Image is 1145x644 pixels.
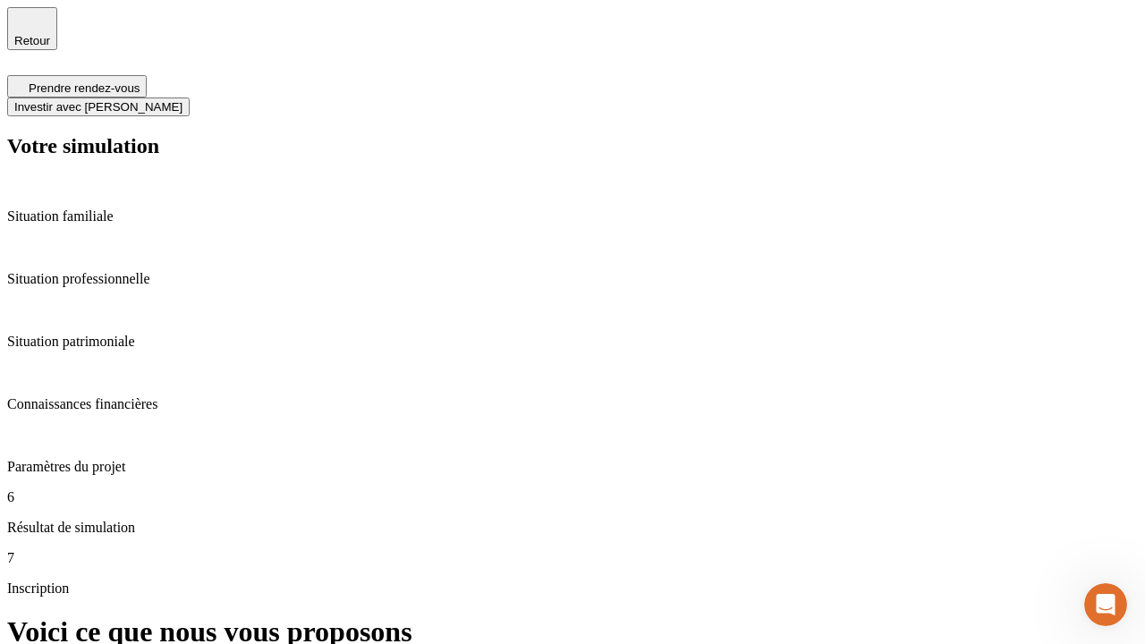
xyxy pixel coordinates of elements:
[7,520,1138,536] p: Résultat de simulation
[7,97,190,116] button: Investir avec [PERSON_NAME]
[7,7,57,50] button: Retour
[7,208,1138,225] p: Situation familiale
[14,34,50,47] span: Retour
[7,489,1138,505] p: 6
[7,271,1138,287] p: Situation professionnelle
[29,81,140,95] span: Prendre rendez-vous
[14,100,182,114] span: Investir avec [PERSON_NAME]
[7,580,1138,597] p: Inscription
[7,550,1138,566] p: 7
[7,396,1138,412] p: Connaissances financières
[7,134,1138,158] h2: Votre simulation
[7,75,147,97] button: Prendre rendez-vous
[1084,583,1127,626] iframe: Intercom live chat
[7,334,1138,350] p: Situation patrimoniale
[7,459,1138,475] p: Paramètres du projet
